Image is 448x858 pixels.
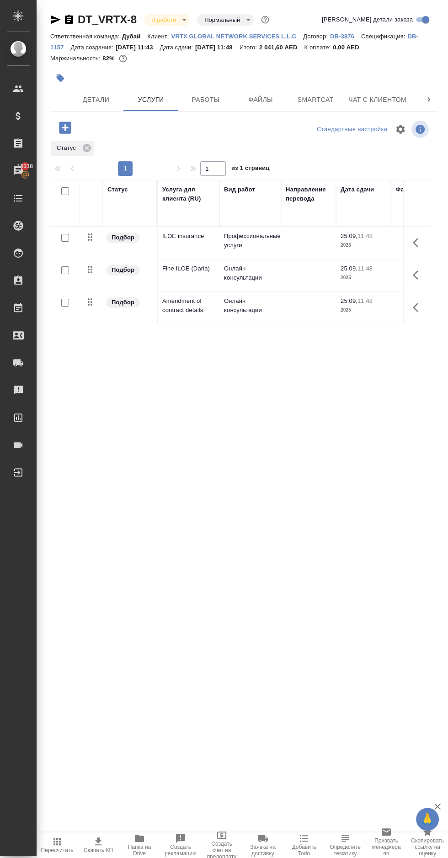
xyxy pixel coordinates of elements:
[197,14,254,26] div: В работе
[341,273,386,282] p: 2025
[286,185,331,203] div: Направление перевода
[357,297,373,304] p: 11:48
[407,297,429,318] button: Показать кнопки
[50,33,122,40] p: Ответственная команда:
[112,233,134,242] p: Подбор
[78,832,119,858] button: Скачать КП
[341,306,386,315] p: 2025
[361,33,407,40] p: Спецификация:
[240,44,259,51] p: Итого:
[102,55,117,62] p: 82%
[315,122,389,137] div: split button
[303,33,330,40] p: Договор:
[420,810,435,829] span: 🙏
[259,44,304,51] p: 2 041,60 AED
[407,232,429,254] button: Показать кнопки
[293,94,337,106] span: Smartcat
[407,832,448,858] button: Скопировать ссылку на оценку заказа
[416,808,439,831] button: 🙏
[2,159,34,182] a: 18318
[51,141,94,156] div: Статус
[41,847,74,853] span: Пересчитать
[357,233,373,239] p: 11:48
[107,185,128,194] div: Статус
[330,844,361,857] span: Определить тематику
[129,94,173,106] span: Услуги
[50,68,70,88] button: Добавить тэг
[112,298,134,307] p: Подбор
[330,32,361,40] a: DB-3876
[348,94,406,106] span: Чат с клиентом
[50,14,61,25] button: Скопировать ссылку для ЯМессенджера
[325,832,366,858] button: Определить тематику
[239,94,283,106] span: Файлы
[224,264,277,282] p: Онлайн консультации
[201,832,242,858] button: Создать счет на предоплату
[411,121,431,138] span: Посмотреть информацию
[162,232,215,241] p: ILOE insurance
[231,163,270,176] span: из 1 страниц
[330,33,361,40] p: DB-3876
[50,55,102,62] p: Маржинальность:
[224,185,255,194] div: Вид работ
[202,16,243,24] button: Нормальный
[84,847,113,853] span: Скачать КП
[70,44,115,51] p: Дата создания:
[366,832,407,858] button: Призвать менеджера по развитию
[117,53,129,64] button: 360.00 AED;
[333,44,366,51] p: 0,00 AED
[147,33,171,40] p: Клиент:
[165,844,197,857] span: Создать рекламацию
[162,185,215,203] div: Услуга для клиента (RU)
[64,14,75,25] button: Скопировать ссылку
[160,44,195,51] p: Дата сдачи:
[304,44,333,51] p: К оплате:
[224,232,277,250] p: Профессиональные услуги
[341,297,357,304] p: 25.09,
[322,15,413,24] span: [PERSON_NAME] детали заказа
[171,33,304,40] p: VRTX GLOBAL NETWORK SERVICES L.L.C
[122,33,148,40] p: Дубай
[78,13,137,26] a: DT_VRTX-8
[341,241,386,250] p: 2025
[341,265,357,272] p: 25.09,
[224,297,277,315] p: Онлайн консультации
[341,233,357,239] p: 25.09,
[74,94,118,106] span: Детали
[53,118,78,137] button: Добавить услугу
[395,185,416,194] div: Файлы
[116,44,160,51] p: [DATE] 11:43
[149,16,179,24] button: В работе
[12,162,38,171] span: 18318
[242,832,283,858] button: Заявка на доставку
[195,44,240,51] p: [DATE] 11:48
[144,14,190,26] div: В работе
[407,264,429,286] button: Показать кнопки
[37,832,78,858] button: Пересчитать
[248,844,278,857] span: Заявка на доставку
[57,143,79,153] p: Статус
[259,14,271,26] button: Доп статусы указывают на важность/срочность заказа
[283,832,325,858] button: Добавить Todo
[162,297,215,315] p: Amendment of contract details.
[160,832,201,858] button: Создать рекламацию
[184,94,228,106] span: Работы
[124,844,155,857] span: Папка на Drive
[289,844,319,857] span: Добавить Todo
[341,185,374,194] div: Дата сдачи
[171,32,304,40] a: VRTX GLOBAL NETWORK SERVICES L.L.C
[119,832,160,858] button: Папка на Drive
[357,265,373,272] p: 11:48
[162,264,215,273] p: Fine ILOE (Daria)
[389,118,411,140] span: Настроить таблицу
[112,265,134,275] p: Подбор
